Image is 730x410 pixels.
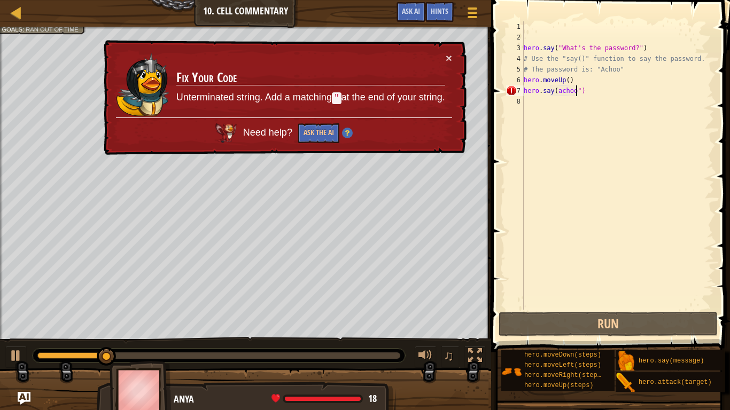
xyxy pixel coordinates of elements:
[524,351,601,359] span: hero.moveDown(steps)
[616,351,636,372] img: portrait.png
[501,361,522,382] img: portrait.png
[499,312,718,336] button: Run
[431,6,448,16] span: Hints
[174,392,385,406] div: Anya
[215,123,237,143] img: AI
[506,85,524,96] div: 7
[444,348,454,364] span: ♫
[639,379,712,386] span: hero.attack(target)
[524,382,594,389] span: hero.moveUp(steps)
[506,32,524,43] div: 2
[397,2,425,22] button: Ask AI
[459,2,486,27] button: Show game menu
[5,346,27,368] button: Ctrl + P: Play
[415,346,436,368] button: Adjust volume
[506,43,524,53] div: 3
[368,392,377,405] span: 18
[441,346,460,368] button: ♫
[243,127,295,138] span: Need help?
[506,21,524,32] div: 1
[271,394,377,404] div: health: 18 / 18
[639,357,704,365] span: hero.say(message)
[176,70,445,85] h3: Fix Your Code
[117,53,170,117] img: duck_usara.png
[402,6,420,16] span: Ask AI
[342,128,353,138] img: Hint
[18,392,30,405] button: Ask AI
[446,52,452,64] button: ×
[616,373,636,393] img: portrait.png
[332,92,341,104] code: "
[176,91,445,105] p: Unterminated string. Add a matching at the end of your string.
[506,53,524,64] div: 4
[506,96,524,107] div: 8
[524,361,601,369] span: hero.moveLeft(steps)
[298,123,339,143] button: Ask the AI
[524,372,605,379] span: hero.moveRight(steps)
[506,75,524,85] div: 6
[464,346,486,368] button: Toggle fullscreen
[506,64,524,75] div: 5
